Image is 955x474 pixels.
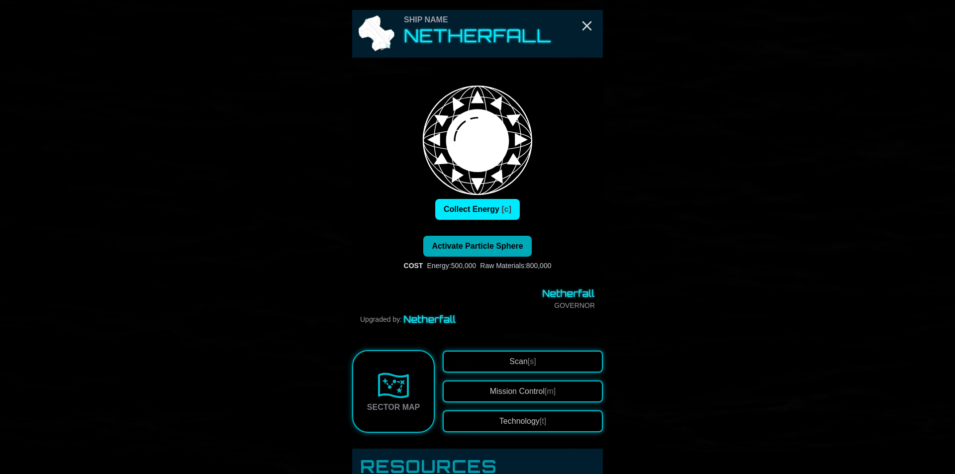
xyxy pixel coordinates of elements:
[435,199,520,220] button: Collect Energy [c]
[443,410,603,432] button: Technology[t]
[432,242,523,250] span: Activate Particle Sphere
[404,261,423,271] div: COST
[356,14,396,54] img: Ship Icon
[378,370,409,401] img: Sector
[419,77,536,194] img: Star
[427,261,476,271] div: Energy : 500,000
[501,205,511,213] span: [c]
[480,261,551,271] div: Raw Materials : 800,000
[404,26,552,46] h2: Netherfall
[509,357,536,366] span: Scan
[543,286,595,300] span: Netherfall
[404,312,456,326] span: Netherfall
[360,286,595,310] div: GOVERNOR
[419,82,536,199] img: Dyson Sphere
[367,401,420,413] div: Sector Map
[352,350,435,433] a: Sector Map
[423,236,531,257] button: Activate Particle Sphere
[404,14,552,26] div: Ship Name
[360,312,595,326] div: Upgraded by:
[528,357,536,366] span: [s]
[443,351,603,373] button: Scan[s]
[545,387,556,395] span: [m]
[579,18,595,34] button: Close
[443,380,603,402] button: Mission Control[m]
[540,417,546,425] span: [t]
